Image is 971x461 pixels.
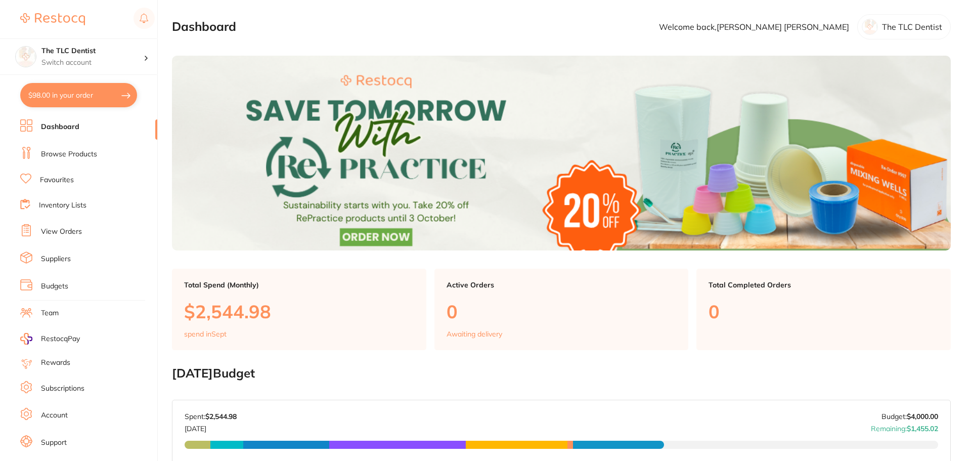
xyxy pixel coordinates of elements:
p: spend in Sept [184,330,227,338]
p: Total Completed Orders [709,281,939,289]
a: Total Spend (Monthly)$2,544.98spend inSept [172,269,426,351]
h4: The TLC Dentist [41,46,144,56]
p: Remaining: [871,421,938,433]
a: Browse Products [41,149,97,159]
p: $2,544.98 [184,301,414,322]
p: The TLC Dentist [882,22,942,31]
a: Active Orders0Awaiting delivery [434,269,689,351]
a: View Orders [41,227,82,237]
strong: $1,455.02 [907,424,938,433]
p: Total Spend (Monthly) [184,281,414,289]
button: $98.00 in your order [20,83,137,107]
a: Total Completed Orders0 [696,269,951,351]
img: RestocqPay [20,333,32,345]
a: Restocq Logo [20,8,85,31]
a: Dashboard [41,122,79,132]
p: Switch account [41,58,144,68]
a: Account [41,410,68,421]
img: The TLC Dentist [16,47,36,67]
img: Restocq Logo [20,13,85,25]
p: [DATE] [185,421,237,433]
p: Welcome back, [PERSON_NAME] [PERSON_NAME] [659,22,849,31]
p: Awaiting delivery [447,330,502,338]
p: Active Orders [447,281,677,289]
a: Suppliers [41,254,71,264]
a: Favourites [40,175,74,185]
p: 0 [447,301,677,322]
a: Support [41,438,67,448]
strong: $2,544.98 [205,412,237,421]
a: Rewards [41,358,70,368]
span: RestocqPay [41,334,80,344]
a: Team [41,308,59,318]
p: 0 [709,301,939,322]
a: Inventory Lists [39,200,86,211]
h2: [DATE] Budget [172,366,951,381]
strong: $4,000.00 [907,412,938,421]
h2: Dashboard [172,20,236,34]
p: Budget: [881,412,938,421]
img: Dashboard [172,56,951,250]
a: Budgets [41,281,68,291]
p: Spent: [185,412,237,421]
a: Subscriptions [41,384,84,394]
a: RestocqPay [20,333,80,345]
